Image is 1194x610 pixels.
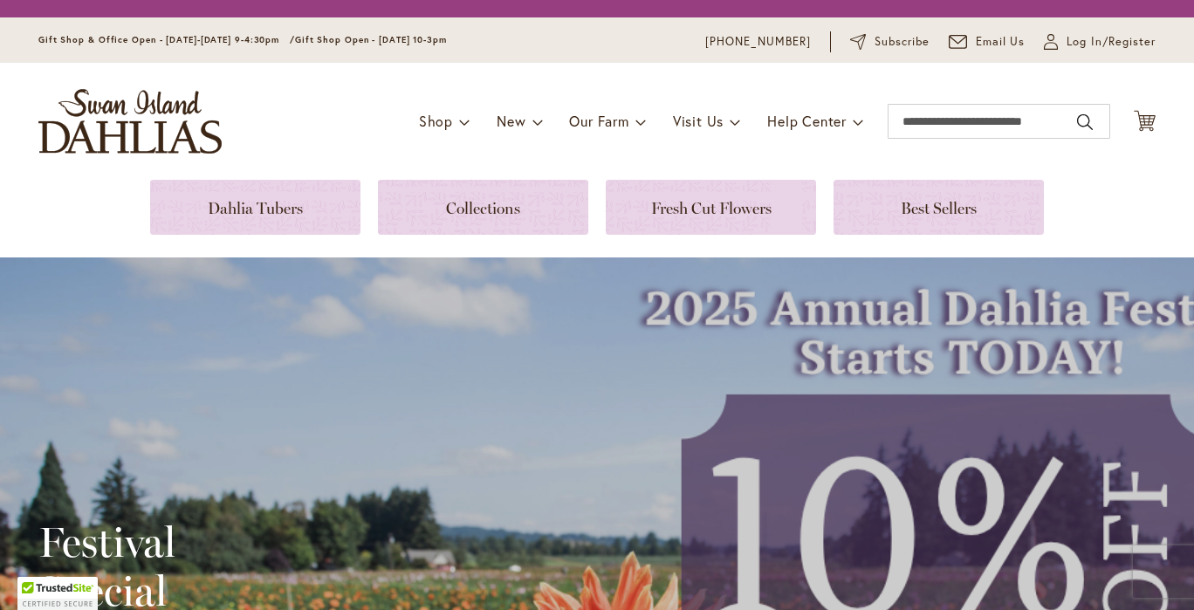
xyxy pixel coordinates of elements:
[673,112,724,130] span: Visit Us
[569,112,628,130] span: Our Farm
[17,577,98,610] div: TrustedSite Certified
[976,33,1026,51] span: Email Us
[295,34,447,45] span: Gift Shop Open - [DATE] 10-3pm
[497,112,525,130] span: New
[949,33,1026,51] a: Email Us
[38,89,222,154] a: store logo
[38,34,295,45] span: Gift Shop & Office Open - [DATE]-[DATE] 9-4:30pm /
[705,33,811,51] a: [PHONE_NUMBER]
[1067,33,1156,51] span: Log In/Register
[875,33,930,51] span: Subscribe
[767,112,847,130] span: Help Center
[850,33,930,51] a: Subscribe
[1044,33,1156,51] a: Log In/Register
[419,112,453,130] span: Shop
[1077,108,1093,136] button: Search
